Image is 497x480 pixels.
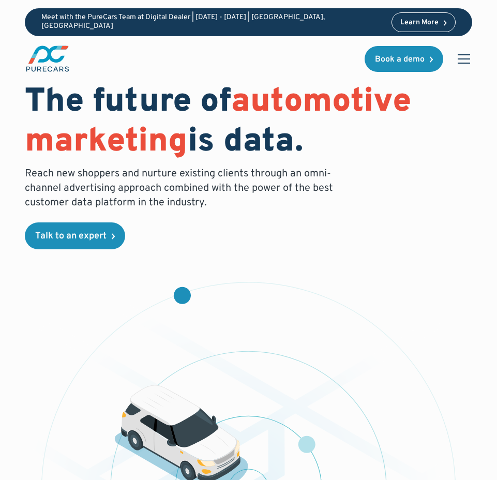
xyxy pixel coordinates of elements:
a: Talk to an expert [25,222,125,249]
h1: The future of is data. [25,83,472,162]
a: Learn More [391,12,456,32]
a: main [25,44,70,73]
p: Reach new shoppers and nurture existing clients through an omni-channel advertising approach comb... [25,167,339,210]
img: purecars logo [25,44,70,73]
span: automotive marketing [25,81,411,163]
div: menu [451,47,472,71]
div: Learn More [400,19,439,26]
div: Talk to an expert [35,232,107,241]
div: Book a demo [375,55,425,64]
p: Meet with the PureCars Team at Digital Dealer | [DATE] - [DATE] | [GEOGRAPHIC_DATA], [GEOGRAPHIC_... [41,13,383,31]
a: Book a demo [365,46,443,72]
